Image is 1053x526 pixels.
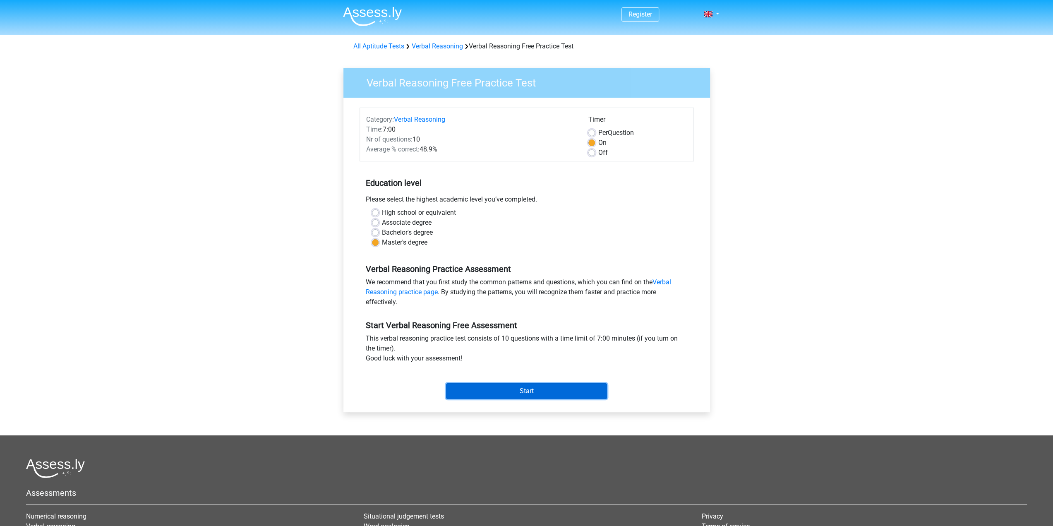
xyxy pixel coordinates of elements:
[394,115,445,123] a: Verbal Reasoning
[360,195,694,208] div: Please select the highest academic level you’ve completed.
[360,144,582,154] div: 48.9%
[598,138,607,148] label: On
[588,115,687,128] div: Timer
[350,41,703,51] div: Verbal Reasoning Free Practice Test
[412,42,463,50] a: Verbal Reasoning
[357,73,704,89] h3: Verbal Reasoning Free Practice Test
[446,383,607,399] input: Start
[360,125,582,135] div: 7:00
[366,115,394,123] span: Category:
[360,135,582,144] div: 10
[628,10,652,18] a: Register
[366,125,383,133] span: Time:
[26,459,85,478] img: Assessly logo
[382,238,427,247] label: Master's degree
[382,208,456,218] label: High school or equivalent
[360,334,694,367] div: This verbal reasoning practice test consists of 10 questions with a time limit of 7:00 minutes (i...
[26,488,1027,498] h5: Assessments
[382,228,433,238] label: Bachelor's degree
[598,148,608,158] label: Off
[360,277,694,310] div: We recommend that you first study the common patterns and questions, which you can find on the . ...
[366,145,420,153] span: Average % correct:
[598,128,634,138] label: Question
[26,512,86,520] a: Numerical reasoning
[366,135,413,143] span: Nr of questions:
[382,218,432,228] label: Associate degree
[366,320,688,330] h5: Start Verbal Reasoning Free Assessment
[364,512,444,520] a: Situational judgement tests
[598,129,608,137] span: Per
[366,175,688,191] h5: Education level
[353,42,404,50] a: All Aptitude Tests
[366,264,688,274] h5: Verbal Reasoning Practice Assessment
[702,512,723,520] a: Privacy
[343,7,402,26] img: Assessly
